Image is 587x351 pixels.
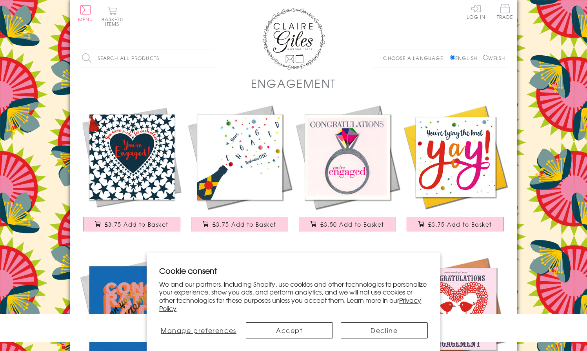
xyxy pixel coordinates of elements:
[78,103,186,211] img: Engagement Card, Heart in Stars, Wedding, Embellished with a colourful tassel
[161,326,236,335] span: Manage preferences
[78,16,93,23] span: Menu
[159,322,238,338] button: Manage preferences
[497,4,513,21] a: Trade
[186,103,294,239] a: Wedding Card, Pop! You're Engaged Best News, Embellished with colourful pompoms £3.75 Add to Basket
[299,217,396,231] button: £3.50 Add to Basket
[159,265,428,276] h2: Cookie consent
[497,4,513,19] span: Trade
[159,280,428,313] p: We and our partners, including Shopify, use cookies and other technologies to personalize your ex...
[402,103,509,211] img: Wedding Engagement Card, Tying the Knot Yay! Embellished with colourful pompoms
[159,295,421,313] a: Privacy Policy
[402,103,509,239] a: Wedding Engagement Card, Tying the Knot Yay! Embellished with colourful pompoms £3.75 Add to Basket
[320,220,384,228] span: £3.50 Add to Basket
[450,55,455,60] input: English
[483,55,488,60] input: Welsh
[105,16,123,27] span: 0 items
[207,49,215,67] input: Search
[246,322,333,338] button: Accept
[450,55,481,62] label: English
[251,75,336,91] h1: Engagement
[341,322,428,338] button: Decline
[294,103,402,211] img: Wedding Card, Ring, Congratulations you're Engaged, Embossed and Foiled text
[483,55,505,62] label: Welsh
[83,217,180,231] button: £3.75 Add to Basket
[78,5,93,22] button: Menu
[78,49,215,67] input: Search all products
[294,103,402,239] a: Wedding Card, Ring, Congratulations you're Engaged, Embossed and Foiled text £3.50 Add to Basket
[407,217,504,231] button: £3.75 Add to Basket
[186,103,294,211] img: Wedding Card, Pop! You're Engaged Best News, Embellished with colourful pompoms
[262,8,325,70] img: Claire Giles Greetings Cards
[191,217,288,231] button: £3.75 Add to Basket
[102,6,123,26] button: Basket0 items
[383,55,449,62] p: Choose a language:
[105,220,169,228] span: £3.75 Add to Basket
[428,220,492,228] span: £3.75 Add to Basket
[78,103,186,239] a: Engagement Card, Heart in Stars, Wedding, Embellished with a colourful tassel £3.75 Add to Basket
[213,220,276,228] span: £3.75 Add to Basket
[467,4,485,19] a: Log In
